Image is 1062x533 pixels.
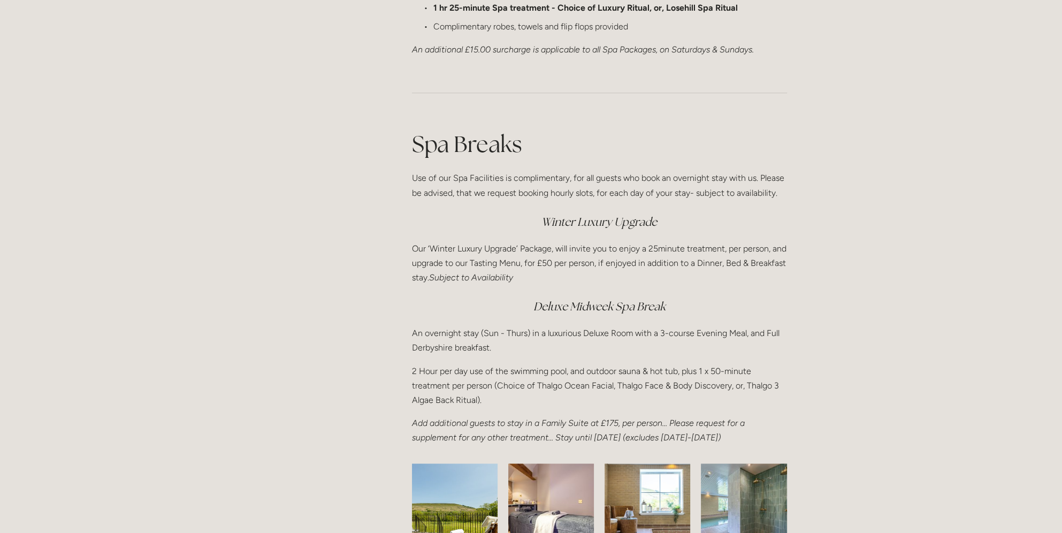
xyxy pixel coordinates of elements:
[541,215,657,229] em: Winter Luxury Upgrade
[533,299,666,314] em: Deluxe Midweek Spa Break
[412,128,787,160] h1: Spa Breaks
[412,44,754,55] em: An additional £15.00 surcharge is applicable to all Spa Packages, on Saturdays & Sundays.
[412,418,747,443] em: Add additional guests to stay in a Family Suite at £175, per person… Please request for a supplem...
[429,272,513,283] em: Subject to Availability
[433,3,738,13] strong: 1 hr 25-minute Spa treatment - Choice of Luxury Ritual, or, Losehill Spa Ritual
[412,241,787,285] p: Our ‘Winter Luxury Upgrade’ Package, will invite you to enjoy a 25minute treatment, per person, a...
[412,171,787,200] p: Use of our Spa Facilities is complimentary, for all guests who book an overnight stay with us. Pl...
[412,326,787,355] p: An overnight stay (Sun - Thurs) in a luxurious Deluxe Room with a 3-course Evening Meal, and Full...
[433,19,787,34] p: Complimentary robes, towels and flip flops provided
[412,364,787,408] p: 2 Hour per day use of the swimming pool, and outdoor sauna & hot tub, plus 1 x 50-minute treatmen...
